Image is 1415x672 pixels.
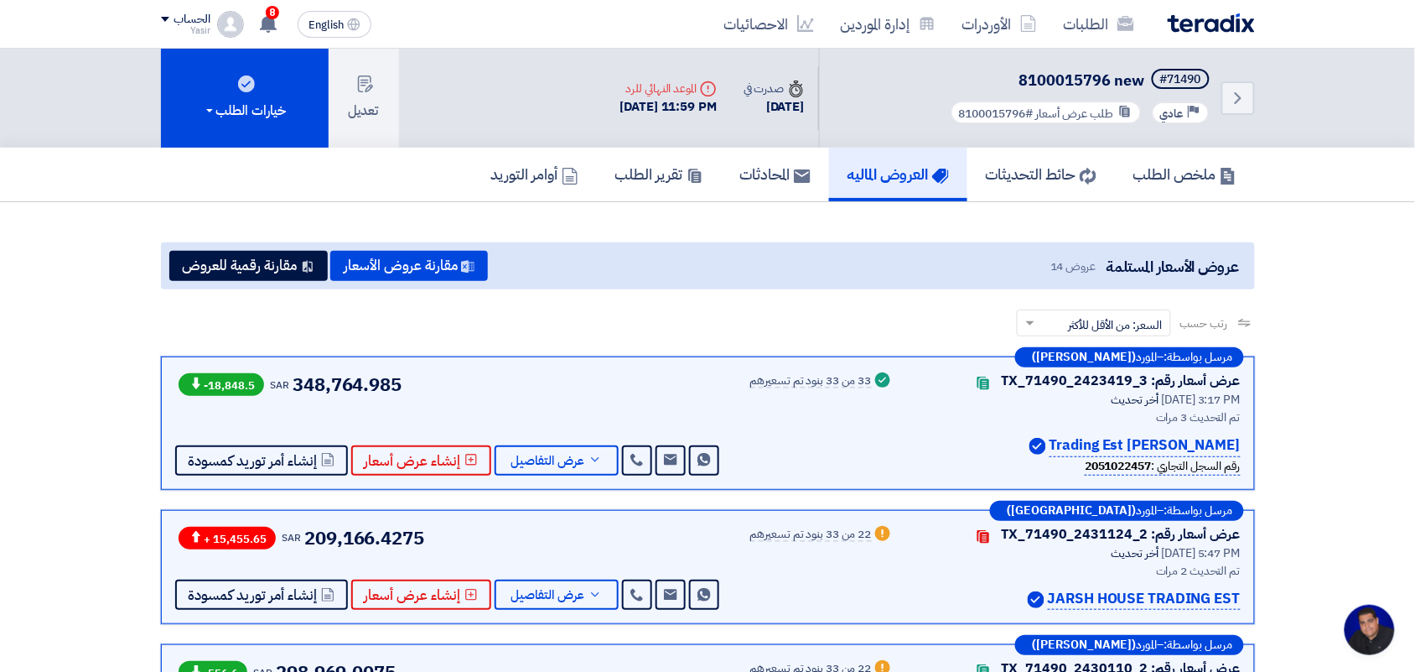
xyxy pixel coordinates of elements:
[1050,258,1096,275] span: عروض 14
[1028,591,1044,608] img: Verified Account
[1015,347,1244,367] div: –
[1162,544,1241,562] span: [DATE] 5:47 PM
[304,524,424,552] span: 209,166.4275
[1085,457,1151,475] b: 2051022457
[740,164,811,184] h5: المحادثات
[511,455,585,467] span: عرض التفاصيل
[351,445,491,476] button: إنشاء عرض أسعار
[161,26,210,35] div: Yasir
[511,589,585,602] span: عرض التفاصيل
[711,4,827,44] a: الاحصائيات
[959,105,1034,122] span: #8100015796
[1137,352,1158,363] span: المورد
[161,49,329,148] button: خيارات الطلب
[1164,639,1233,651] span: مرسل بواسطة:
[189,589,318,602] span: إنشاء أمر توريد كمسودة
[744,97,804,117] div: [DATE]
[175,580,348,610] button: إنشاء أمر توريد كمسودة
[827,4,949,44] a: إدارة الموردين
[1050,4,1148,44] a: الطلبات
[329,49,399,148] button: تعديل
[298,11,371,38] button: English
[597,148,722,201] a: تقرير الطلب
[1036,105,1114,122] span: طلب عرض أسعار
[615,164,703,184] h5: تقرير الطلب
[1085,457,1240,476] div: رقم السجل التجاري :
[949,4,1050,44] a: الأوردرات
[1033,352,1137,363] b: ([PERSON_NAME])
[495,445,619,476] button: عرض التفاصيل
[330,251,488,281] button: مقارنة عروض الأسعار
[1106,255,1239,278] span: عروض الأسعار المستلمة
[1019,69,1145,91] span: 8100015796 new
[293,371,402,399] span: 348,764.985
[1029,438,1046,455] img: Verified Account
[1068,316,1162,334] span: السعر: من الأقل للأكثر
[266,6,279,19] span: 8
[169,251,328,281] button: مقارنة رقمية للعروض
[1160,106,1184,122] span: عادي
[1137,639,1158,651] span: المورد
[1115,148,1255,201] a: ملخص الطلب
[1050,435,1241,457] p: [PERSON_NAME] Trading Est
[1168,13,1255,33] img: Teradix logo
[829,148,967,201] a: العروض الماليه
[1002,371,1241,391] div: عرض أسعار رقم: TX_71490_2423419_3
[174,13,210,27] div: الحساب
[722,148,829,201] a: المحادثات
[491,164,578,184] h5: أوامر التوريد
[1112,391,1159,409] span: أخر تحديث
[1133,164,1236,184] h5: ملخص الطلب
[750,375,872,388] div: 33 من 33 بنود تم تسعيرهم
[351,580,491,610] button: إنشاء عرض أسعار
[1048,588,1241,611] p: JARSH HOUSE TRADING EST
[1160,74,1201,86] div: #71490
[365,455,461,467] span: إنشاء عرض أسعار
[1164,505,1233,517] span: مرسل بواسطة:
[175,445,348,476] button: إنشاء أمر توريد كمسودة
[1015,635,1244,655] div: –
[282,530,302,545] span: SAR
[967,148,1115,201] a: حائط التحديثات
[1112,544,1159,562] span: أخر تحديث
[495,580,619,610] button: عرض التفاصيل
[1345,605,1395,655] div: Open chat
[473,148,597,201] a: أوامر التوريد
[179,527,276,550] span: + 15,455.65
[990,501,1244,521] div: –
[1002,524,1241,544] div: عرض أسعار رقم: TX_71490_2431124_2
[308,19,344,31] span: English
[271,378,290,393] span: SAR
[744,80,804,97] div: صدرت في
[1033,639,1137,651] b: ([PERSON_NAME])
[986,164,1096,184] h5: حائط التحديثات
[750,529,872,542] div: 22 من 33 بنود تم تسعيرهم
[1162,391,1241,409] span: [DATE] 3:17 PM
[847,164,949,184] h5: العروض الماليه
[203,101,287,121] div: خيارات الطلب
[365,589,461,602] span: إنشاء عرض أسعار
[947,69,1213,92] h5: 8100015796 new
[217,11,244,38] img: profile_test.png
[179,373,264,396] span: -18,848.5
[620,97,718,117] div: [DATE] 11:59 PM
[189,455,318,467] span: إنشاء أمر توريد كمسودة
[914,409,1241,426] div: تم التحديث 3 مرات
[1008,505,1137,517] b: ([GEOGRAPHIC_DATA])
[1137,505,1158,517] span: المورد
[620,80,718,97] div: الموعد النهائي للرد
[1179,315,1227,332] span: رتب حسب
[1164,352,1233,363] span: مرسل بواسطة:
[914,562,1241,580] div: تم التحديث 2 مرات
